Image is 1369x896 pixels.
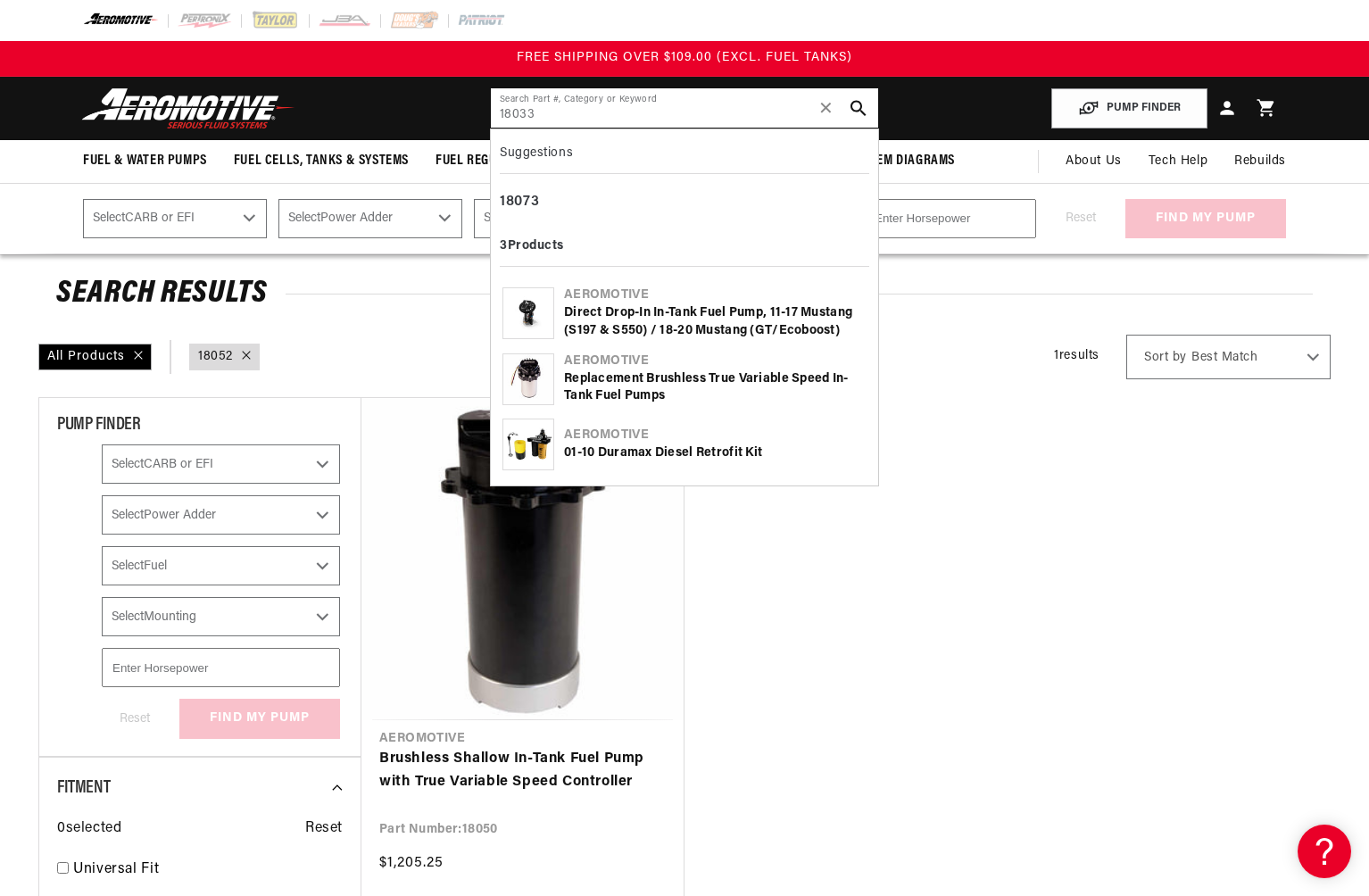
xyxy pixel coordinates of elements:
[38,344,152,370] div: All Products
[73,859,343,882] a: Universal Fit
[836,140,968,182] summary: System Diagrams
[220,140,422,182] summary: Fuel Cells, Tanks & Systems
[503,354,553,404] img: Replacement Brushless True Variable Speed In-Tank Fuel Pumps
[1234,152,1286,171] span: Rebuilds
[77,87,300,129] img: Aeromotive
[305,817,343,841] span: Reset
[500,138,869,174] div: Suggestions
[102,648,340,687] input: Enter Horsepower
[1144,349,1187,367] span: Sort by
[564,304,867,339] div: Direct Drop-In In-Tank Fuel Pump, 11-17 Mustang (S197 & S550) / 18-20 Mustang (GT/Ecoboost)
[564,353,867,370] div: Aeromotive
[1051,88,1207,129] button: PUMP FINDER
[83,152,207,170] span: Fuel & Water Pumps
[102,597,340,636] select: Mounting
[474,199,658,238] select: Fuel
[102,546,340,585] select: Fuel
[1066,154,1122,168] span: About Us
[56,280,1313,309] h2: Search Results
[198,347,233,367] a: 18052
[83,199,267,238] select: CARB or EFI
[1126,335,1331,379] select: Sort by
[818,94,834,122] span: ✕
[500,187,869,218] div: 18073
[57,416,141,434] span: PUMP FINDER
[436,152,540,170] span: Fuel Regulators
[503,427,553,462] img: 01-10 Duramax Diesel Retrofit Kit
[278,199,462,238] select: Power Adder
[57,779,110,797] span: Fitment
[517,51,852,64] span: FREE SHIPPING OVER $109.00 (EXCL. FUEL TANKS)
[564,444,867,462] div: 01-10 Duramax Diesel Retrofit Kit
[564,286,867,304] div: Aeromotive
[234,152,409,170] span: Fuel Cells, Tanks & Systems
[503,296,553,330] img: Direct Drop-In In-Tank Fuel Pump, 11-17 Mustang (S197 & S550) / 18-20 Mustang (GT/Ecoboost)
[1135,140,1221,183] summary: Tech Help
[564,370,867,405] div: Replacement Brushless True Variable Speed In-Tank Fuel Pumps
[864,199,1036,238] input: Enter Horsepower
[491,88,878,128] input: Search by Part Number, Category or Keyword
[850,152,955,170] span: System Diagrams
[1054,349,1099,362] span: 1 results
[102,444,340,484] select: CARB or EFI
[1052,140,1135,183] a: About Us
[70,140,220,182] summary: Fuel & Water Pumps
[1221,140,1299,183] summary: Rebuilds
[57,817,121,841] span: 0 selected
[1149,152,1207,171] span: Tech Help
[564,427,867,444] div: Aeromotive
[379,748,666,793] a: Brushless Shallow In-Tank Fuel Pump with True Variable Speed Controller
[839,88,878,128] button: search button
[422,140,553,182] summary: Fuel Regulators
[500,239,564,253] b: 3 Products
[102,495,340,535] select: Power Adder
